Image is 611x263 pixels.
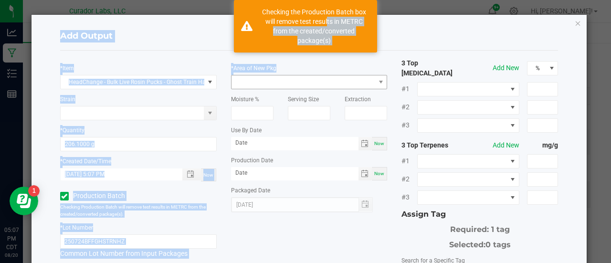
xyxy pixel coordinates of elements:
span: Toggle calendar [358,137,372,150]
div: Checking the Production Batch box will remove test results in METRC from the created/converted pa... [258,7,370,45]
label: Lot Number [63,223,93,232]
label: Item [63,64,74,73]
div: Assign Tag [401,209,558,220]
label: Area of New Pkg [233,64,276,73]
span: Checking Production Batch will remove test results in METRC from the created/converted package(s). [60,204,206,217]
span: 0 tags [485,240,511,249]
span: #3 [401,120,417,130]
input: Date [231,167,358,179]
div: Selected: [401,235,558,251]
strong: mg/g [527,140,558,150]
label: Extraction [345,95,371,104]
div: Common Lot Number from Input Packages [60,234,217,259]
div: Required: 1 tag [401,220,558,235]
span: #2 [401,174,417,184]
label: Strain [60,95,75,104]
span: #1 [401,156,417,166]
label: Packaged Date [231,186,270,195]
label: Created Date/Time [63,157,111,166]
label: Moisture % [231,95,259,104]
span: #1 [401,84,417,94]
h4: Add Output [60,30,558,42]
input: Date [231,137,358,149]
strong: 3 Top Terpenes [401,140,464,150]
input: Created Datetime [61,168,172,180]
span: #2 [401,102,417,112]
span: NO DATA FOUND [417,154,519,168]
span: % [527,62,546,75]
span: HeadChange - Bulk Live Rosin Pucks - Ghost Train Haze [61,75,204,89]
label: Production Date [231,156,273,165]
span: Toggle popup [182,168,201,180]
iframe: Resource center unread badge [28,185,40,197]
span: NO DATA FOUND [417,190,519,205]
span: Now [203,172,213,178]
span: Now [374,141,384,146]
span: #3 [401,192,417,202]
label: Use By Date [231,126,262,135]
iframe: Resource center [10,187,38,215]
label: Serving Size [288,95,319,104]
button: Add New [493,63,519,73]
span: Toggle calendar [358,167,372,180]
span: NO DATA FOUND [417,172,519,187]
span: Now [374,171,384,176]
strong: 3 Top [MEDICAL_DATA] [401,58,464,78]
button: Add New [493,140,519,150]
label: Quantity [63,126,84,135]
label: Production Batch [60,191,131,201]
